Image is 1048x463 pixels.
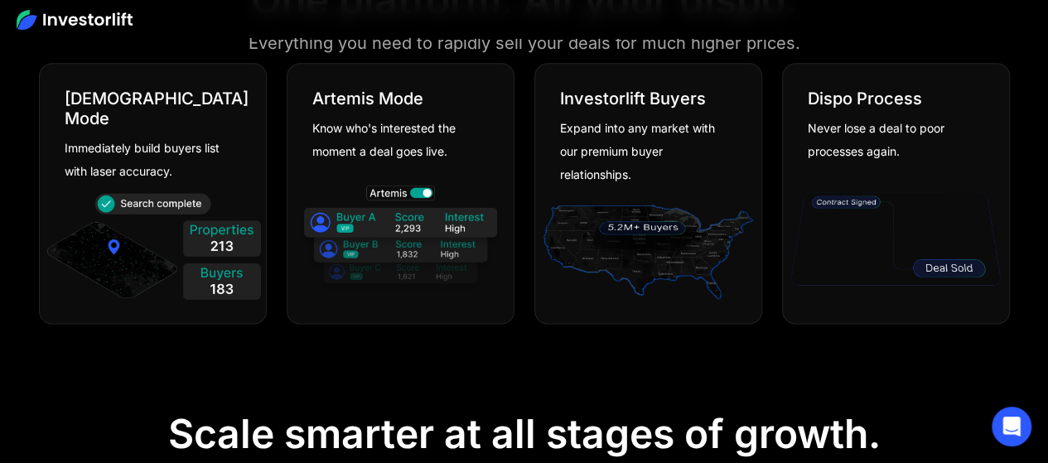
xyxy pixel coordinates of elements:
div: Investorlift Buyers [560,89,706,109]
div: Never lose a deal to poor processes again. [808,117,972,163]
div: Scale smarter at all stages of growth. [168,410,881,458]
div: Immediately build buyers list with laser accuracy. [65,137,229,183]
div: Dispo Process [808,89,922,109]
div: Artemis Mode [312,89,423,109]
div: Know who's interested the moment a deal goes live. [312,117,476,163]
div: Open Intercom Messenger [992,407,1031,446]
div: Expand into any market with our premium buyer relationships. [560,117,724,186]
div: [DEMOGRAPHIC_DATA] Mode [65,89,249,128]
div: Everything you need to rapidly sell your deals for much higher prices. [249,30,800,56]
